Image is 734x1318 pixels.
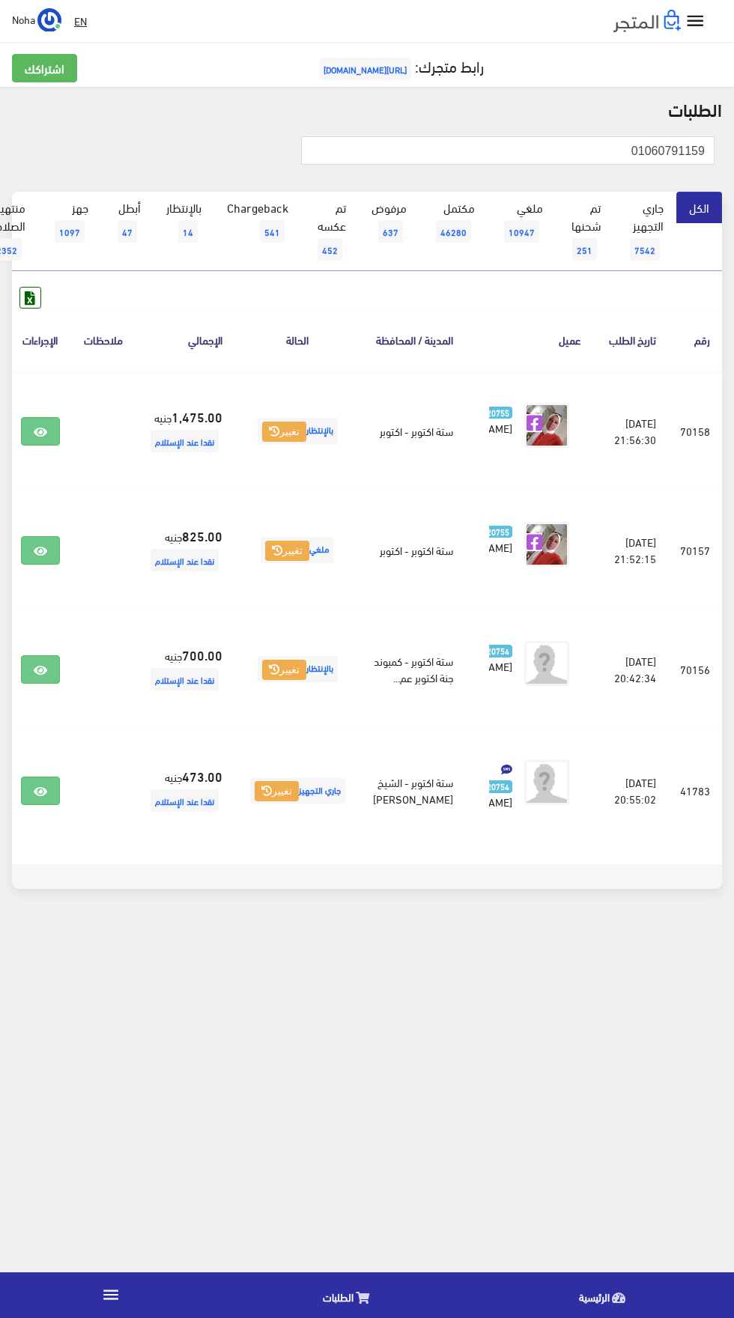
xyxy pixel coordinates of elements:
th: اﻹجمالي [135,309,234,371]
i:  [685,10,706,32]
a: بالإنتظار14 [154,192,214,253]
img: avatar.png [524,760,569,805]
a: ملغي10947 [488,192,556,253]
a: الرئيسية [478,1276,734,1314]
a: الطلبات [222,1276,478,1314]
span: ملغي [261,537,334,563]
span: 20754 [483,645,512,658]
span: بالإنتظار [258,418,338,444]
span: نقدا عند الإستلام [151,789,219,812]
a: 20755 [PERSON_NAME] [489,403,512,436]
td: جنيه [135,729,234,852]
img: . [613,10,681,32]
a: اشتراكك [12,54,77,82]
th: رقم [668,309,722,371]
span: نقدا عند الإستلام [151,549,219,571]
td: [DATE] 21:52:15 [593,491,668,610]
td: 70158 [668,371,722,491]
strong: 700.00 [182,645,222,664]
span: الطلبات [323,1287,354,1306]
span: 46280 [436,220,471,243]
a: EN [68,7,93,34]
span: نقدا عند الإستلام [151,668,219,690]
span: بالإنتظار [258,656,338,682]
span: 452 [318,238,342,261]
span: 20755 [483,526,512,538]
td: ستة اكتوبر - كمبوند جنة اكتوبر عم... [361,610,465,729]
input: بحث ( رقم الطلب, رقم الهاتف, الإسم, البريد اﻹلكتروني )... [301,136,715,165]
iframe: Drift Widget Chat Controller [18,1215,75,1272]
span: 10947 [504,220,539,243]
th: المدينة / المحافظة [361,309,465,371]
strong: 1,475.00 [172,407,222,426]
a: Chargeback541 [214,192,301,253]
span: 251 [572,238,597,261]
img: picture [524,522,569,567]
th: الإجراءات [9,309,72,371]
a: رابط متجرك:[URL][DOMAIN_NAME] [315,52,484,79]
a: 20754 [PERSON_NAME] [489,641,512,674]
a: 20754 [PERSON_NAME] [489,760,512,810]
span: 541 [260,220,285,243]
td: ستة اكتوبر - اكتوبر [361,371,465,491]
span: 47 [118,220,137,243]
a: 20755 [PERSON_NAME] [489,522,512,555]
td: جنيه [135,491,234,610]
span: [URL][DOMAIN_NAME] [319,58,411,80]
i:  [101,1285,121,1305]
td: جنيه [135,610,234,729]
span: 7542 [630,238,660,261]
span: 637 [378,220,403,243]
th: الحالة [234,309,361,371]
strong: 825.00 [182,526,222,545]
span: 20754 [483,780,512,793]
img: ... [37,8,61,32]
a: الكل [676,192,722,223]
td: [DATE] 20:42:34 [593,610,668,729]
td: 41783 [668,729,722,852]
td: [DATE] 21:56:30 [593,371,668,491]
a: تم شحنها251 [556,192,613,271]
button: تغيير [255,781,299,802]
span: Noha [12,10,35,28]
img: picture [524,403,569,448]
h2: الطلبات [12,99,722,118]
button: تغيير [262,422,306,443]
a: جهز1097 [38,192,101,253]
span: نقدا عند الإستلام [151,430,219,452]
span: 14 [178,220,198,243]
u: EN [74,11,87,30]
td: 70156 [668,610,722,729]
a: تم عكسه452 [301,192,359,271]
button: تغيير [265,541,309,562]
th: تاريخ الطلب [593,309,668,371]
td: ستة اكتوبر - اكتوبر [361,491,465,610]
strong: 473.00 [182,766,222,786]
a: أبطل47 [101,192,154,253]
th: عميل [465,309,593,371]
td: 70157 [668,491,722,610]
span: الرئيسية [579,1287,610,1306]
button: تغيير [262,660,306,681]
td: جنيه [135,371,234,491]
a: مرفوض637 [359,192,419,253]
span: 1097 [55,220,85,243]
td: [DATE] 20:55:02 [593,729,668,852]
a: ... Noha [12,7,61,31]
a: جاري التجهيز7542 [613,192,676,271]
img: avatar.png [524,641,569,686]
td: ستة اكتوبر - الشيخ [PERSON_NAME] [361,729,465,852]
a: مكتمل46280 [419,192,488,253]
span: 20755 [483,407,512,419]
th: ملاحظات [72,309,135,371]
span: جاري التجهيز [250,778,345,804]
